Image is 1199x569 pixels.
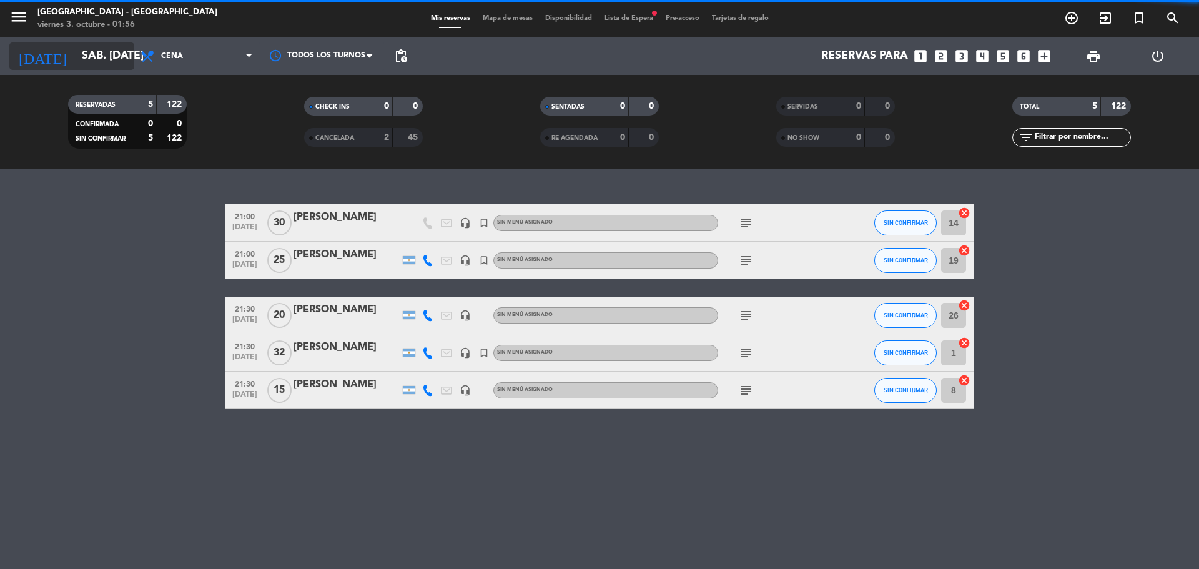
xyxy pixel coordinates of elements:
[9,7,28,26] i: menu
[229,260,260,275] span: [DATE]
[294,209,400,225] div: [PERSON_NAME]
[706,15,775,22] span: Tarjetas de regalo
[884,219,928,226] span: SIN CONFIRMAR
[384,133,389,142] strong: 2
[460,217,471,229] i: headset_mic
[958,244,970,257] i: cancel
[294,247,400,263] div: [PERSON_NAME]
[884,349,928,356] span: SIN CONFIRMAR
[659,15,706,22] span: Pre-acceso
[1015,48,1032,64] i: looks_6
[974,48,990,64] i: looks_4
[1034,131,1130,144] input: Filtrar por nombre...
[478,217,490,229] i: turned_in_not
[874,303,937,328] button: SIN CONFIRMAR
[598,15,659,22] span: Lista de Espera
[408,133,420,142] strong: 45
[874,378,937,403] button: SIN CONFIRMAR
[958,337,970,349] i: cancel
[497,257,553,262] span: Sin menú asignado
[874,210,937,235] button: SIN CONFIRMAR
[1036,48,1052,64] i: add_box
[148,100,153,109] strong: 5
[267,248,292,273] span: 25
[539,15,598,22] span: Disponibilidad
[229,339,260,353] span: 21:30
[497,312,553,317] span: Sin menú asignado
[551,104,585,110] span: SENTADAS
[1150,49,1165,64] i: power_settings_new
[9,42,76,70] i: [DATE]
[787,135,819,141] span: NO SHOW
[1165,11,1180,26] i: search
[425,15,476,22] span: Mis reservas
[460,385,471,396] i: headset_mic
[551,135,598,141] span: RE AGENDADA
[1020,104,1039,110] span: TOTAL
[1132,11,1147,26] i: turned_in_not
[267,210,292,235] span: 30
[267,378,292,403] span: 15
[856,102,861,111] strong: 0
[229,315,260,330] span: [DATE]
[995,48,1011,64] i: looks_5
[620,133,625,142] strong: 0
[739,383,754,398] i: subject
[294,339,400,355] div: [PERSON_NAME]
[229,301,260,315] span: 21:30
[9,7,28,31] button: menu
[620,102,625,111] strong: 0
[1019,130,1034,145] i: filter_list
[1086,49,1101,64] span: print
[821,50,908,62] span: Reservas para
[649,133,656,142] strong: 0
[651,9,658,17] span: fiber_manual_record
[912,48,929,64] i: looks_one
[1064,11,1079,26] i: add_circle_outline
[167,100,184,109] strong: 122
[76,121,119,127] span: CONFIRMADA
[413,102,420,111] strong: 0
[229,390,260,405] span: [DATE]
[739,345,754,360] i: subject
[884,387,928,393] span: SIN CONFIRMAR
[148,119,153,128] strong: 0
[161,52,183,61] span: Cena
[476,15,539,22] span: Mapa de mesas
[954,48,970,64] i: looks_3
[229,376,260,390] span: 21:30
[497,220,553,225] span: Sin menú asignado
[739,253,754,268] i: subject
[649,102,656,111] strong: 0
[267,340,292,365] span: 32
[76,136,126,142] span: SIN CONFIRMAR
[787,104,818,110] span: SERVIDAS
[229,209,260,223] span: 21:00
[384,102,389,111] strong: 0
[478,255,490,266] i: turned_in_not
[958,207,970,219] i: cancel
[148,134,153,142] strong: 5
[739,215,754,230] i: subject
[739,308,754,323] i: subject
[1098,11,1113,26] i: exit_to_app
[478,347,490,359] i: turned_in_not
[884,257,928,264] span: SIN CONFIRMAR
[497,350,553,355] span: Sin menú asignado
[229,353,260,367] span: [DATE]
[884,312,928,319] span: SIN CONFIRMAR
[37,6,217,19] div: [GEOGRAPHIC_DATA] - [GEOGRAPHIC_DATA]
[116,49,131,64] i: arrow_drop_down
[294,302,400,318] div: [PERSON_NAME]
[229,223,260,237] span: [DATE]
[1111,102,1128,111] strong: 122
[856,133,861,142] strong: 0
[958,374,970,387] i: cancel
[1125,37,1190,75] div: LOG OUT
[460,310,471,321] i: headset_mic
[885,133,892,142] strong: 0
[885,102,892,111] strong: 0
[874,340,937,365] button: SIN CONFIRMAR
[229,246,260,260] span: 21:00
[315,135,354,141] span: CANCELADA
